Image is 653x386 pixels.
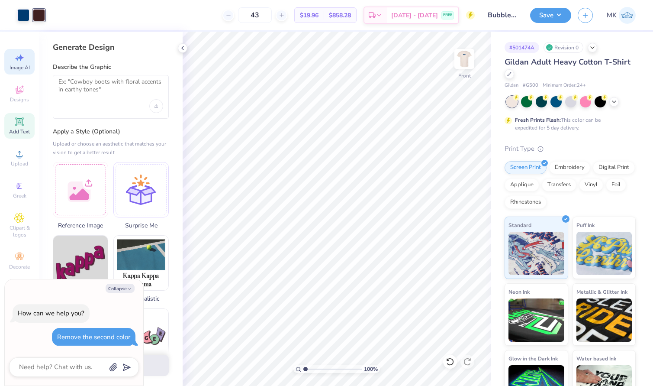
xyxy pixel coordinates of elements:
a: MK [607,7,636,24]
img: Neon Ink [508,298,564,342]
img: Text-Based [53,236,108,290]
label: Apply a Style (Optional) [53,127,169,136]
span: Image AI [10,64,30,71]
span: Minimum Order: 24 + [543,82,586,89]
span: Decorate [9,263,30,270]
span: $19.96 [300,11,318,20]
div: How can we help you? [18,309,84,318]
img: Photorealistic [114,236,168,290]
img: Metallic & Glitter Ink [576,298,632,342]
span: Designs [10,96,29,103]
div: This color can be expedited for 5 day delivery. [515,116,621,132]
img: Mark Kimmel [619,7,636,24]
img: Puff Ink [576,232,632,275]
span: FREE [443,12,452,18]
img: Standard [508,232,564,275]
div: Applique [505,178,539,191]
span: Glow in the Dark Ink [508,354,558,363]
span: Upload [11,160,28,167]
div: Transfers [542,178,576,191]
div: Generate Design [53,42,169,52]
div: Foil [606,178,626,191]
span: Clipart & logos [4,224,35,238]
span: Metallic & Glitter Ink [576,287,627,296]
span: # G500 [523,82,538,89]
span: Puff Ink [576,221,595,230]
img: Front [456,50,473,68]
div: Rhinestones [505,196,547,209]
div: Embroidery [549,161,590,174]
div: Screen Print [505,161,547,174]
strong: Fresh Prints Flash: [515,117,561,123]
input: Untitled Design [481,6,524,24]
div: Vinyl [579,178,603,191]
span: Surprise Me [113,221,169,230]
span: Neon Ink [508,287,530,296]
span: $858.28 [329,11,351,20]
span: Greek [13,192,26,199]
div: Upload or choose an aesthetic that matches your vision to get a better result [53,139,169,157]
div: Digital Print [593,161,635,174]
div: Remove the second color [57,333,130,341]
button: Collapse [106,284,135,293]
input: – – [238,7,272,23]
span: Reference Image [53,221,108,230]
div: Revision 0 [544,42,583,53]
span: Standard [508,221,531,230]
button: Save [530,8,571,23]
div: # 501474A [505,42,539,53]
span: Gildan [505,82,518,89]
span: Add Text [9,128,30,135]
span: [DATE] - [DATE] [391,11,438,20]
div: Upload image [149,99,163,113]
span: MK [607,10,617,20]
div: Print Type [505,144,636,154]
span: Water based Ink [576,354,616,363]
div: Front [458,72,471,80]
span: Gildan Adult Heavy Cotton T-Shirt [505,57,630,67]
span: 100 % [364,365,378,373]
label: Describe the Graphic [53,63,169,71]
